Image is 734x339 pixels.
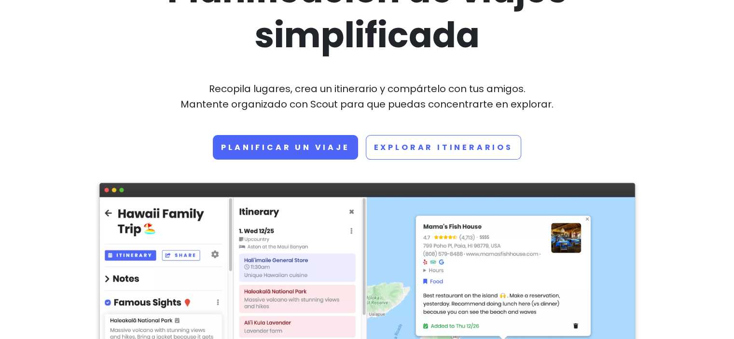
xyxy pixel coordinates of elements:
a: Planificar un viaje [213,135,358,160]
font: Mantente organizado con Scout para que puedas concentrarte en explorar. [180,97,554,111]
font: Planificar un viaje [221,142,349,153]
a: Explorar itinerarios [366,135,521,160]
font: Explorar itinerarios [374,142,513,153]
font: Recopila lugares, crea un itinerario y compártelo con tus amigos. [209,82,526,95]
